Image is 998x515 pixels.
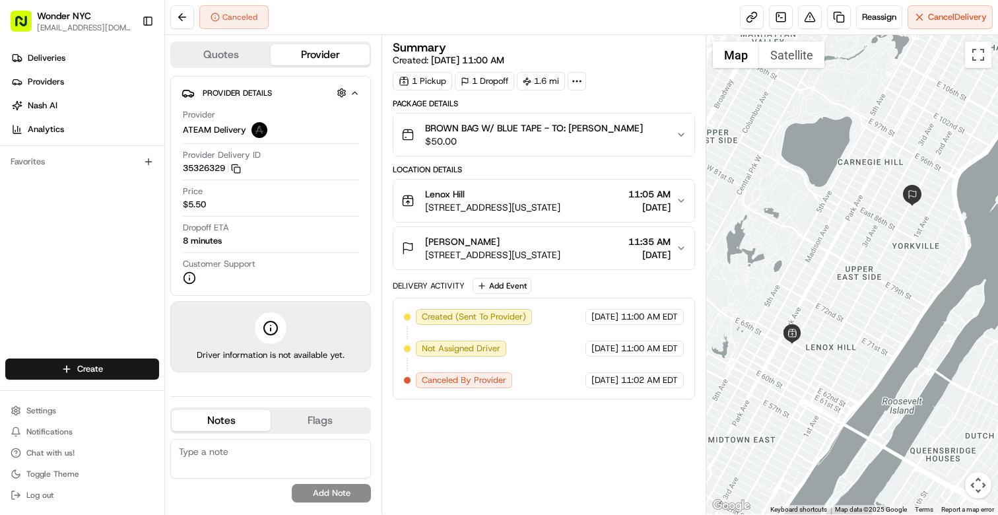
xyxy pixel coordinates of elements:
div: Start new chat [59,126,216,139]
span: API Documentation [125,295,212,308]
button: Chat with us! [5,444,159,462]
a: Report a map error [941,506,994,513]
span: Create [77,363,103,375]
div: Favorites [5,151,159,172]
button: Notes [172,410,271,431]
button: [PERSON_NAME][STREET_ADDRESS][US_STATE]11:35 AM[DATE] [393,227,694,269]
button: Reassign [856,5,902,29]
span: • [178,240,182,251]
img: Nash [13,13,40,40]
span: Deliveries [28,52,65,64]
a: Open this area in Google Maps (opens a new window) [710,497,753,514]
img: 1736555255976-a54dd68f-1ca7-489b-9aae-adbdc363a1c4 [13,126,37,150]
button: Settings [5,401,159,420]
button: Show satellite imagery [759,42,824,68]
span: 11:05 AM [628,188,671,201]
a: 💻API Documentation [106,290,217,314]
img: 1732323095091-59ea418b-cfe3-43c8-9ae0-d0d06d6fd42c [28,126,51,150]
span: Created: [393,53,504,67]
span: $5.50 [183,199,206,211]
span: • [178,205,182,215]
button: [EMAIL_ADDRESS][DOMAIN_NAME] [37,22,131,33]
span: Nash AI [28,100,57,112]
span: Map data ©2025 Google [835,506,907,513]
span: BROWN BAG W/ BLUE TAPE - TO: [PERSON_NAME] [425,121,643,135]
div: 8 minutes [183,235,222,247]
span: [DATE] 11:00 AM [431,54,504,66]
span: [DATE] [591,343,618,355]
span: Provider [183,109,215,121]
span: Analytics [28,123,64,135]
button: CancelDelivery [908,5,993,29]
h3: Summary [393,42,446,53]
span: Cancel Delivery [928,11,987,23]
button: Keyboard shortcuts [770,505,827,514]
span: Provider Details [203,88,272,98]
span: Pylon [131,327,160,337]
span: [DATE] [185,240,212,251]
span: Not Assigned Driver [422,343,500,355]
span: Wonder NYC [37,9,91,22]
button: Map camera controls [965,472,991,498]
span: ATEAM Delivery [183,124,246,136]
span: [DATE] [185,205,212,215]
button: Toggle Theme [5,465,159,483]
span: Driver information is not available yet. [197,349,345,361]
span: [DATE] [591,311,618,323]
div: 1.6 mi [517,72,565,90]
button: Show street map [713,42,759,68]
div: Package Details [393,98,695,109]
button: Start new chat [224,130,240,146]
button: Quotes [172,44,271,65]
p: Welcome 👋 [13,53,240,74]
div: 💻 [112,296,122,307]
button: Create [5,359,159,380]
img: 1736555255976-a54dd68f-1ca7-489b-9aae-adbdc363a1c4 [26,205,37,216]
button: Provider [271,44,370,65]
a: Analytics [5,119,164,140]
span: Knowledge Base [26,295,101,308]
span: [DATE] [628,248,671,261]
span: Provider Delivery ID [183,149,261,161]
span: Reassign [862,11,896,23]
div: Location Details [393,164,695,175]
button: Lenox Hill[STREET_ADDRESS][US_STATE]11:05 AM[DATE] [393,180,694,222]
button: Canceled [199,5,269,29]
span: $50.00 [425,135,643,148]
button: Add Event [473,278,531,294]
div: Past conversations [13,172,88,182]
button: Log out [5,486,159,504]
span: Customer Support [183,258,255,270]
a: Providers [5,71,164,92]
span: Chat with us! [26,448,75,458]
span: [DATE] [628,201,671,214]
span: [DATE] [591,374,618,386]
button: Provider Details [182,82,360,104]
span: Price [183,186,203,197]
div: 1 Pickup [393,72,452,90]
span: 11:00 AM EDT [621,343,678,355]
span: [STREET_ADDRESS][US_STATE] [425,248,560,261]
div: 📗 [13,296,24,307]
img: 1736555255976-a54dd68f-1ca7-489b-9aae-adbdc363a1c4 [26,241,37,252]
span: 11:35 AM [628,235,671,248]
span: [PERSON_NAME] [425,235,500,248]
span: Providers [28,76,64,88]
span: Dropoff ETA [183,222,229,234]
button: Flags [271,410,370,431]
input: Clear [34,85,218,99]
button: BROWN BAG W/ BLUE TAPE - TO: [PERSON_NAME]$50.00 [393,114,694,156]
span: [PERSON_NAME] [PERSON_NAME] [41,205,175,215]
span: Canceled By Provider [422,374,506,386]
span: 11:00 AM EDT [621,311,678,323]
div: 1 Dropoff [455,72,514,90]
span: Notifications [26,427,73,437]
button: See all [205,169,240,185]
a: Powered byPylon [93,327,160,337]
div: We're available if you need us! [59,139,182,150]
span: Lenox Hill [425,188,465,201]
a: Terms (opens in new tab) [915,506,933,513]
span: [STREET_ADDRESS][US_STATE] [425,201,560,214]
span: Created (Sent To Provider) [422,311,526,323]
